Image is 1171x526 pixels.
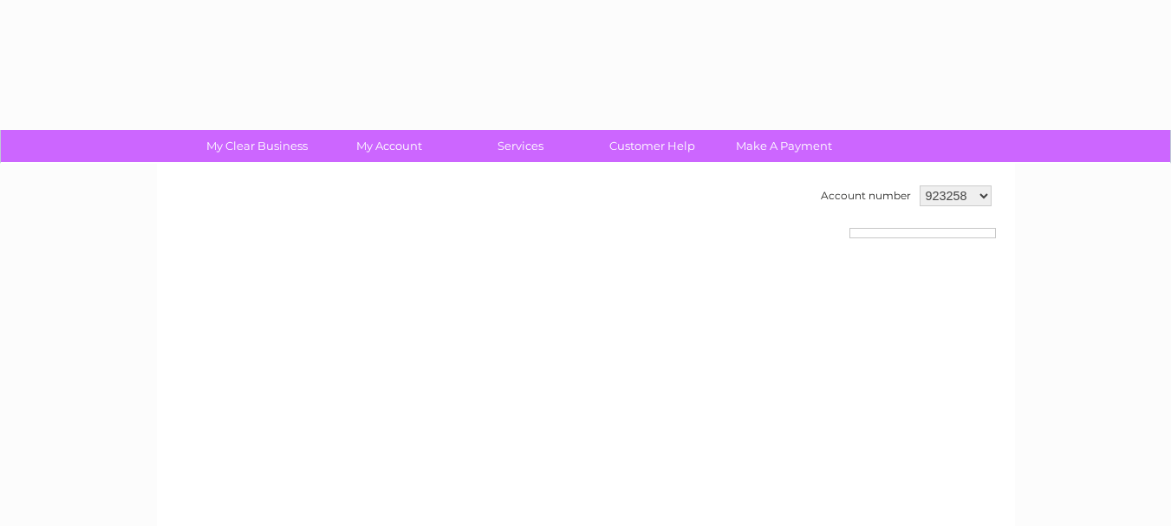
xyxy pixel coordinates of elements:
a: Make A Payment [712,130,855,162]
a: My Clear Business [185,130,329,162]
a: Customer Help [581,130,724,162]
td: Account number [816,181,915,211]
a: Services [449,130,592,162]
a: My Account [317,130,460,162]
